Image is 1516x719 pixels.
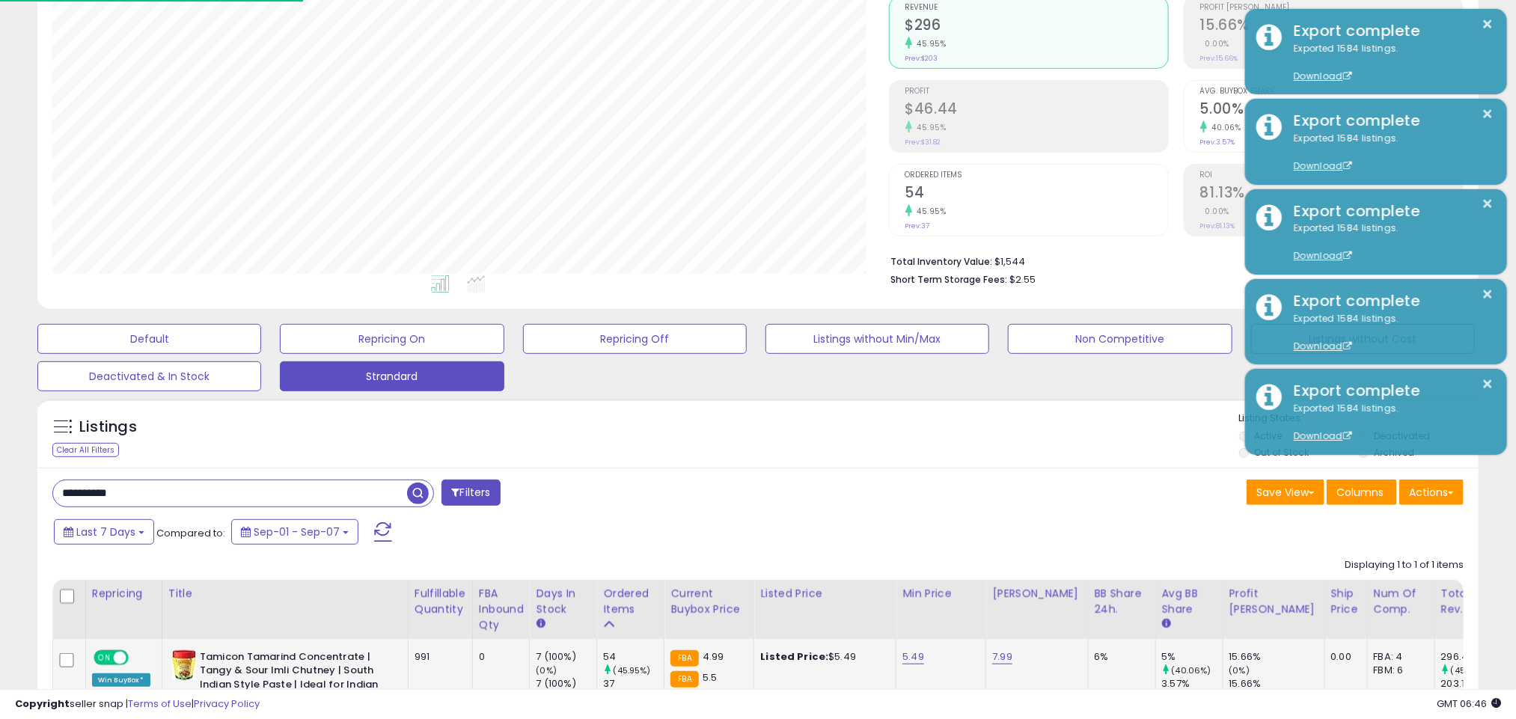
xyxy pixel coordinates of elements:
button: Default [37,324,261,354]
h2: 81.13% [1200,184,1463,204]
small: Prev: $31.82 [905,138,941,147]
div: 15.66% [1229,650,1324,664]
button: Strandard [280,361,504,391]
button: Repricing On [280,324,504,354]
div: 54 [603,650,664,664]
small: (45.95%) [614,664,651,676]
span: $2.55 [1010,272,1036,287]
small: (0%) [536,664,557,676]
div: [PERSON_NAME] [992,586,1081,602]
h2: 15.66% [1200,16,1463,37]
div: Days In Stock [536,586,590,617]
span: Sep-01 - Sep-07 [254,524,340,539]
b: Listed Price: [760,649,828,664]
div: Export complete [1283,201,1496,222]
span: 2025-09-15 06:46 GMT [1437,697,1501,711]
small: 45.95% [912,38,947,49]
button: Sep-01 - Sep-07 [231,519,358,545]
span: 4.99 [703,649,724,664]
div: Current Buybox Price [670,586,748,617]
div: Export complete [1283,290,1496,312]
div: Fulfillable Quantity [415,586,466,617]
div: Profit [PERSON_NAME] [1229,586,1318,617]
div: Export complete [1283,110,1496,132]
span: Last 7 Days [76,524,135,539]
a: Download [1294,159,1352,172]
h5: Listings [79,417,137,438]
button: × [1482,195,1494,213]
div: 6% [1095,650,1144,664]
div: Win BuyBox * [92,673,150,687]
strong: Copyright [15,697,70,711]
div: 5% [1162,650,1223,664]
div: Ship Price [1331,586,1361,617]
b: Short Term Storage Fees: [891,273,1008,286]
button: Actions [1399,480,1464,505]
div: FBA inbound Qty [479,586,524,633]
div: BB Share 24h. [1095,586,1149,617]
h2: $46.44 [905,100,1168,120]
small: FBA [670,650,698,667]
div: Exported 1584 listings. [1283,42,1496,84]
small: 0.00% [1200,38,1230,49]
button: × [1482,375,1494,394]
span: Revenue [905,4,1168,12]
a: 5.49 [902,649,924,664]
span: Columns [1336,485,1384,500]
span: ROI [1200,171,1463,180]
div: Min Price [902,586,979,602]
div: Ordered Items [603,586,658,617]
div: Num of Comp. [1374,586,1428,617]
button: Save View [1247,480,1324,505]
small: 45.95% [912,206,947,217]
div: 0.00 [1331,650,1356,664]
div: FBM: 6 [1374,664,1423,677]
small: Days In Stock. [536,617,545,631]
div: FBA: 4 [1374,650,1423,664]
a: Terms of Use [128,697,192,711]
div: Export complete [1283,380,1496,402]
small: FBA [670,671,698,688]
button: Repricing Off [523,324,747,354]
div: 0 [479,650,519,664]
div: Exported 1584 listings. [1283,312,1496,354]
button: Columns [1327,480,1397,505]
small: Avg BB Share. [1162,617,1171,631]
button: Filters [441,480,500,506]
span: Profit [PERSON_NAME] [1200,4,1463,12]
a: 7.99 [992,649,1012,664]
button: × [1482,105,1494,123]
span: OFF [126,651,150,664]
div: 7 (100%) [536,650,596,664]
div: Title [168,586,402,602]
button: Non Competitive [1008,324,1232,354]
p: Listing States: [1239,411,1479,426]
h2: $296 [905,16,1168,37]
div: Clear All Filters [52,443,119,457]
small: Prev: 15.66% [1200,54,1238,63]
div: Exported 1584 listings. [1283,132,1496,174]
small: 0.00% [1200,206,1230,217]
b: Total Inventory Value: [891,255,993,268]
div: Exported 1584 listings. [1283,221,1496,263]
span: Avg. Buybox Share [1200,88,1463,96]
span: 5.5 [703,670,717,685]
small: Prev: 37 [905,221,930,230]
img: 51B9FTuv9IL._SL40_.jpg [172,650,196,680]
div: Avg BB Share [1162,586,1217,617]
div: seller snap | | [15,697,260,712]
div: 296.46 [1441,650,1502,664]
small: (0%) [1229,664,1250,676]
button: × [1482,15,1494,34]
a: Download [1294,249,1352,262]
small: 45.95% [912,122,947,133]
div: Export complete [1283,20,1496,42]
small: Prev: 3.57% [1200,138,1235,147]
li: $1,544 [891,251,1452,269]
span: Ordered Items [905,171,1168,180]
small: (40.06%) [1172,664,1211,676]
button: Last 7 Days [54,519,154,545]
div: Displaying 1 to 1 of 1 items [1345,558,1464,572]
a: Privacy Policy [194,697,260,711]
h2: 54 [905,184,1168,204]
